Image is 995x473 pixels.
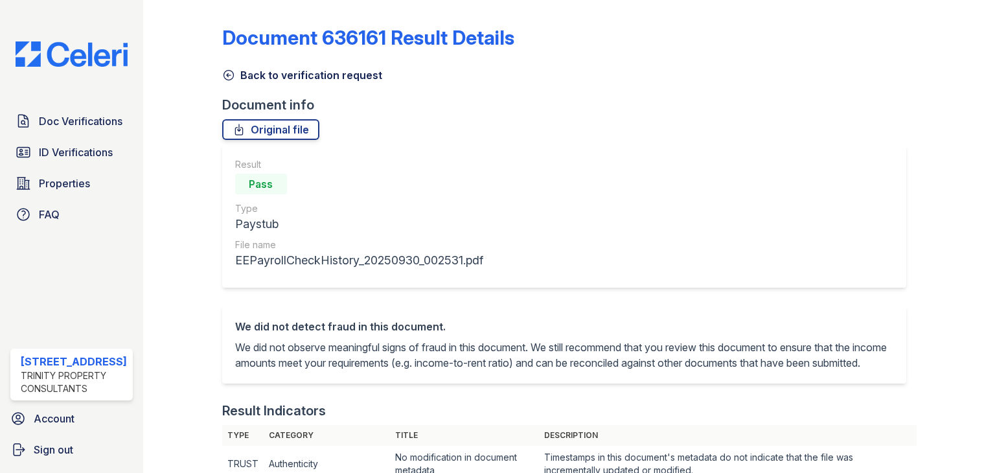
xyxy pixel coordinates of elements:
a: Properties [10,170,133,196]
div: Pass [235,174,287,194]
span: ID Verifications [39,144,113,160]
div: Result Indicators [222,402,326,420]
span: Sign out [34,442,73,457]
th: Type [222,425,264,446]
span: Account [34,411,74,426]
div: Result [235,158,483,171]
a: Original file [222,119,319,140]
th: Category [264,425,390,446]
div: Document info [222,96,917,114]
div: Trinity Property Consultants [21,369,128,395]
a: ID Verifications [10,139,133,165]
a: Sign out [5,437,138,463]
a: Doc Verifications [10,108,133,134]
a: Account [5,406,138,432]
span: FAQ [39,207,60,222]
div: EEPayrollCheckHistory_20250930_002531.pdf [235,251,483,270]
th: Description [539,425,916,446]
span: Doc Verifications [39,113,122,129]
div: [STREET_ADDRESS] [21,354,128,369]
div: We did not detect fraud in this document. [235,319,893,334]
p: We did not observe meaningful signs of fraud in this document. We still recommend that you review... [235,340,893,371]
div: Type [235,202,483,215]
th: Title [390,425,539,446]
a: Back to verification request [222,67,382,83]
img: CE_Logo_Blue-a8612792a0a2168367f1c8372b55b34899dd931a85d93a1a3d3e32e68fde9ad4.png [5,41,138,67]
div: File name [235,238,483,251]
a: FAQ [10,202,133,227]
a: Document 636161 Result Details [222,26,514,49]
span: Properties [39,176,90,191]
div: Paystub [235,215,483,233]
